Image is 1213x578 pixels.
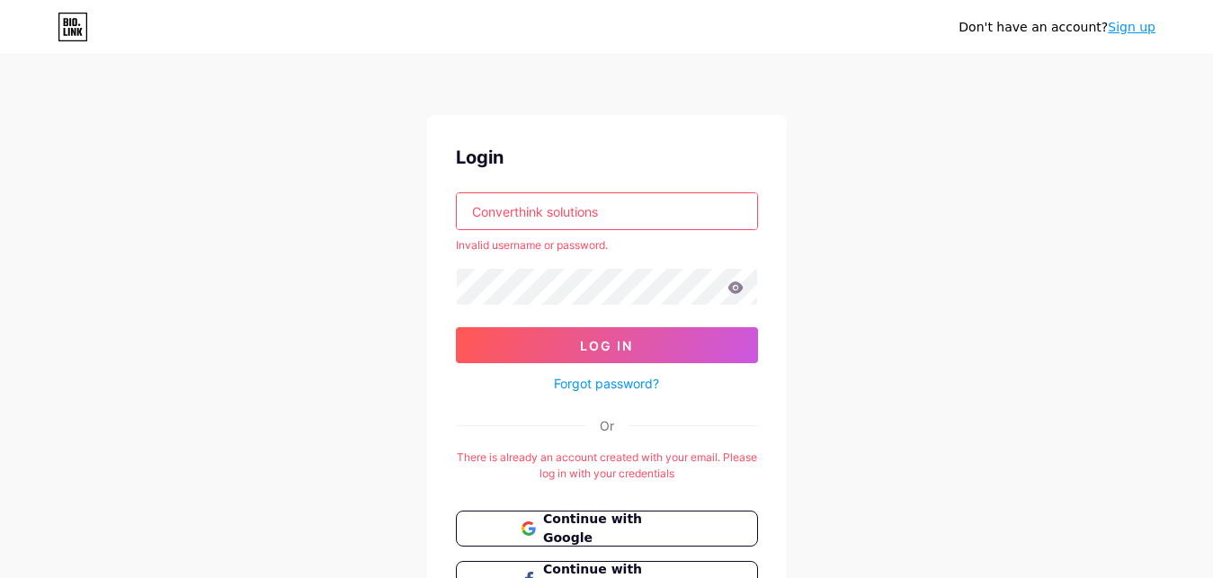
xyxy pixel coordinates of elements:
span: Log In [580,338,633,353]
a: Sign up [1108,20,1155,34]
a: Forgot password? [554,374,659,393]
div: Or [600,416,614,435]
button: Log In [456,327,758,363]
div: There is already an account created with your email. Please log in with your credentials [456,449,758,482]
button: Continue with Google [456,511,758,547]
input: Username [457,193,757,229]
span: Continue with Google [543,510,691,547]
div: Invalid username or password. [456,237,758,253]
div: Login [456,144,758,171]
div: Don't have an account? [959,18,1155,37]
